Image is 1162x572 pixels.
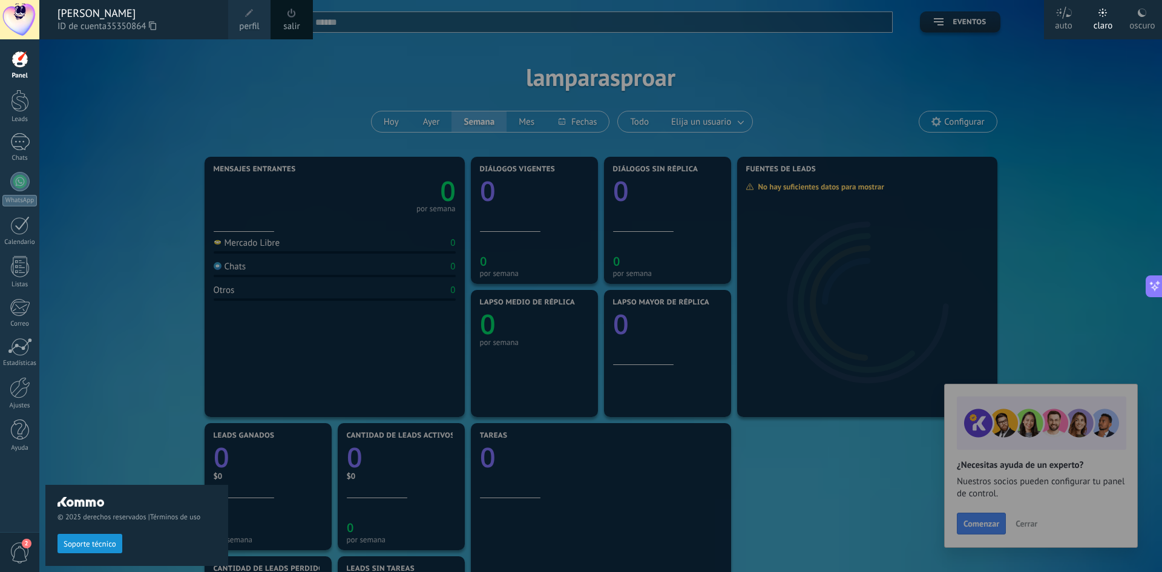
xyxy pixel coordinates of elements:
div: [PERSON_NAME] [57,7,216,20]
div: Calendario [2,238,38,246]
div: Ajustes [2,402,38,410]
a: Términos de uso [150,513,200,522]
div: Panel [2,72,38,80]
a: salir [283,20,300,33]
div: Leads [2,116,38,123]
div: auto [1055,8,1072,39]
div: Correo [2,320,38,328]
span: perfil [239,20,259,33]
a: Soporte técnico [57,539,122,548]
div: Estadísticas [2,360,38,367]
span: 35350864 [107,20,156,33]
div: Chats [2,154,38,162]
div: claro [1094,8,1113,39]
span: ID de cuenta [57,20,216,33]
div: Ayuda [2,444,38,452]
button: Soporte técnico [57,534,122,553]
span: 2 [22,539,31,548]
span: Soporte técnico [64,540,116,548]
span: © 2025 derechos reservados | [57,513,216,522]
div: WhatsApp [2,195,37,206]
div: Listas [2,281,38,289]
div: oscuro [1129,8,1155,39]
